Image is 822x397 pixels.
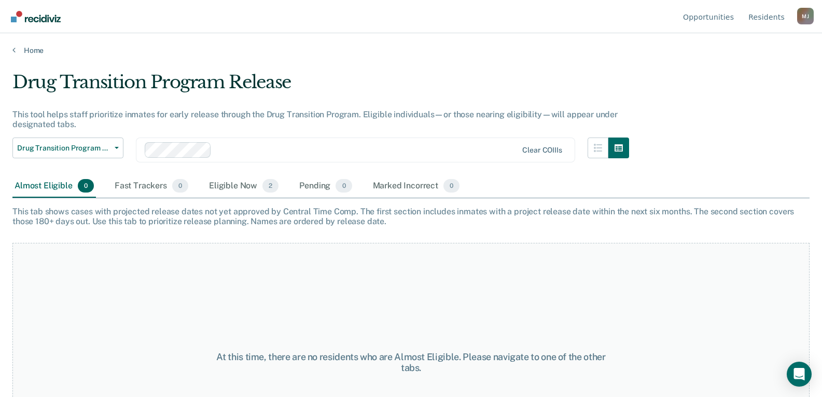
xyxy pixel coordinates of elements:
img: Recidiviz [11,11,61,22]
button: Drug Transition Program Release [12,138,123,158]
div: Drug Transition Program Release [12,72,629,101]
span: Drug Transition Program Release [17,144,110,153]
div: Marked Incorrect0 [371,175,462,198]
div: Clear COIIIs [522,146,562,155]
div: Open Intercom Messenger [787,362,812,387]
div: M J [797,8,814,24]
span: 0 [443,179,459,193]
div: This tab shows cases with projected release dates not yet approved by Central Time Comp. The firs... [12,207,810,226]
div: Almost Eligible0 [12,175,96,198]
span: 0 [172,179,188,193]
div: At this time, there are no residents who are Almost Eligible. Please navigate to one of the other... [212,351,610,374]
span: 0 [336,179,352,193]
span: 0 [78,179,94,193]
button: Profile dropdown button [797,8,814,24]
div: Eligible Now2 [207,175,281,198]
div: This tool helps staff prioritize inmates for early release through the Drug Transition Program. E... [12,109,629,129]
div: Pending0 [297,175,354,198]
a: Home [12,46,810,55]
div: Fast Trackers0 [113,175,190,198]
span: 2 [262,179,278,193]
